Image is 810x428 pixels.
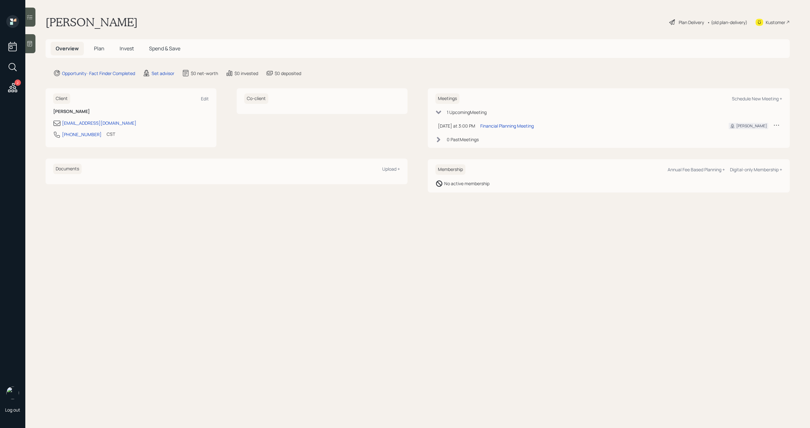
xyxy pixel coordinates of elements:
[435,164,465,175] h6: Membership
[480,123,534,129] div: Financial Planning Meeting
[447,136,479,143] div: 0 Past Meeting s
[668,167,725,173] div: Annual Fee Based Planning +
[107,131,115,137] div: CST
[447,109,487,116] div: 1 Upcoming Meeting
[191,70,218,77] div: $0 net-worth
[149,45,180,52] span: Spend & Save
[435,93,459,104] h6: Meetings
[6,387,19,399] img: michael-russo-headshot.png
[56,45,79,52] span: Overview
[444,180,489,187] div: No active membership
[244,93,268,104] h6: Co-client
[94,45,104,52] span: Plan
[5,407,20,413] div: Log out
[120,45,134,52] span: Invest
[438,123,475,129] div: [DATE] at 3:00 PM
[15,79,21,86] div: 2
[707,19,747,26] div: • (old plan-delivery)
[53,164,82,174] h6: Documents
[62,131,102,138] div: [PHONE_NUMBER]
[234,70,258,77] div: $0 invested
[62,70,135,77] div: Opportunity · Fact Finder Completed
[53,109,209,114] h6: [PERSON_NAME]
[382,166,400,172] div: Upload +
[275,70,301,77] div: $0 deposited
[730,167,782,173] div: Digital-only Membership +
[53,93,70,104] h6: Client
[46,15,138,29] h1: [PERSON_NAME]
[766,19,785,26] div: Kustomer
[736,123,767,129] div: [PERSON_NAME]
[201,96,209,102] div: Edit
[732,96,782,102] div: Schedule New Meeting +
[152,70,174,77] div: Set advisor
[679,19,704,26] div: Plan Delivery
[62,120,136,126] div: [EMAIL_ADDRESS][DOMAIN_NAME]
